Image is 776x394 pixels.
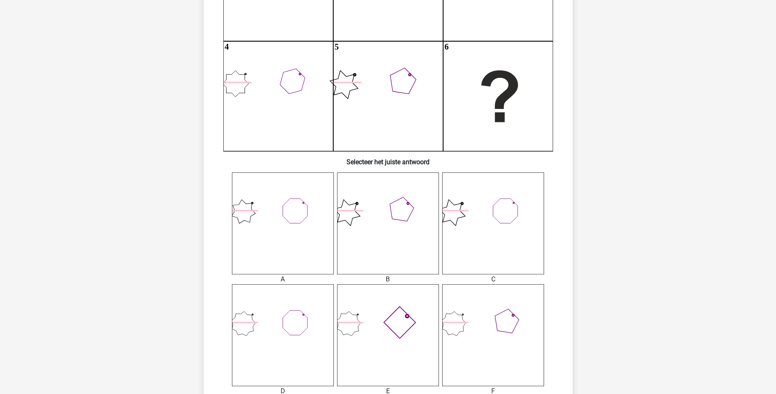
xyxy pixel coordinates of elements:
[436,274,550,284] div: C
[225,42,229,51] text: 4
[217,152,560,166] h6: Selecteer het juiste antwoord
[226,274,340,284] div: A
[331,274,445,284] div: B
[335,42,339,51] text: 5
[444,42,448,51] text: 6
